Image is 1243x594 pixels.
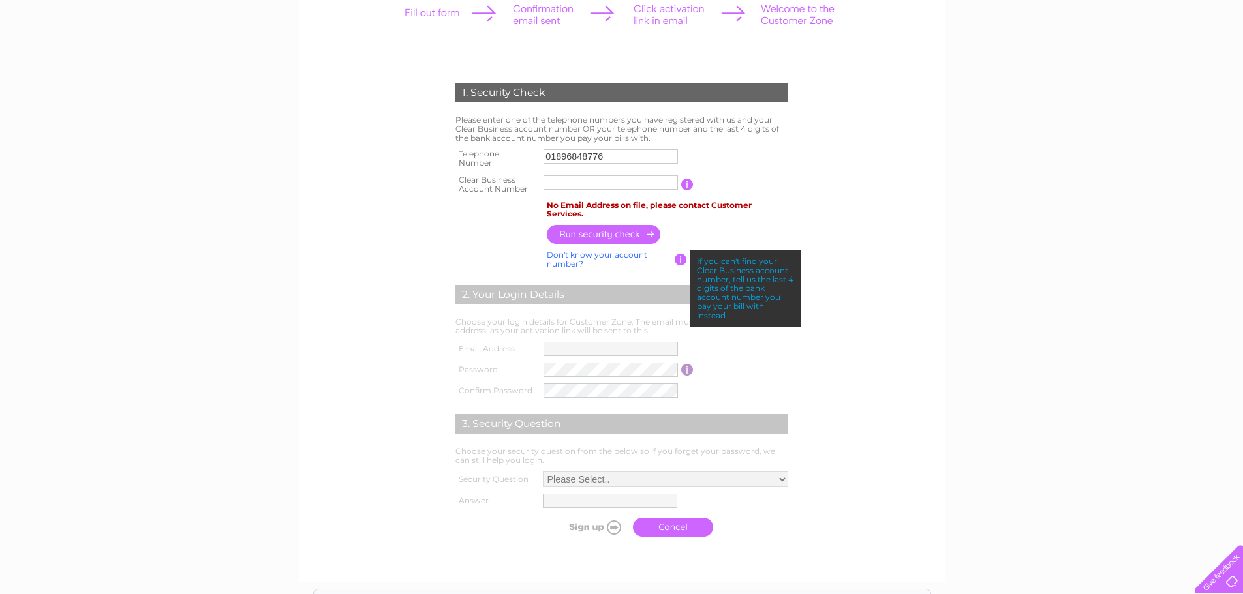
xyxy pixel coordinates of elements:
[452,468,540,490] th: Security Question
[452,490,540,511] th: Answer
[1060,55,1085,65] a: Water
[452,145,541,171] th: Telephone Number
[452,443,791,468] td: Choose your security question from the below so if you forget your password, we can still help yo...
[455,414,788,434] div: 3. Security Question
[547,250,647,269] a: Don't know your account number?
[633,518,713,537] a: Cancel
[452,171,541,198] th: Clear Business Account Number
[455,285,788,304] div: 2. Your Login Details
[314,7,930,63] div: Clear Business is a trading name of Verastar Limited (registered in [GEOGRAPHIC_DATA] No. 3667643...
[1176,55,1195,65] a: Blog
[455,83,788,102] div: 1. Security Check
[690,250,801,327] div: If you can't find your Clear Business account number, tell us the last 4 digits of the bank accou...
[997,7,1087,23] a: 0333 014 3131
[1093,55,1122,65] a: Energy
[681,179,694,190] input: Information
[452,338,541,359] th: Email Address
[452,314,791,339] td: Choose your login details for Customer Zone. The email must be a valid email address, as your act...
[44,34,110,74] img: logo.png
[546,518,626,536] input: Submit
[452,359,541,380] th: Password
[544,198,791,222] td: No Email Address on file, please contact Customer Services.
[675,254,687,265] input: Information
[1203,55,1235,65] a: Contact
[681,364,694,376] input: Information
[1129,55,1169,65] a: Telecoms
[452,380,541,401] th: Confirm Password
[452,112,791,145] td: Please enter one of the telephone numbers you have registered with us and your Clear Business acc...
